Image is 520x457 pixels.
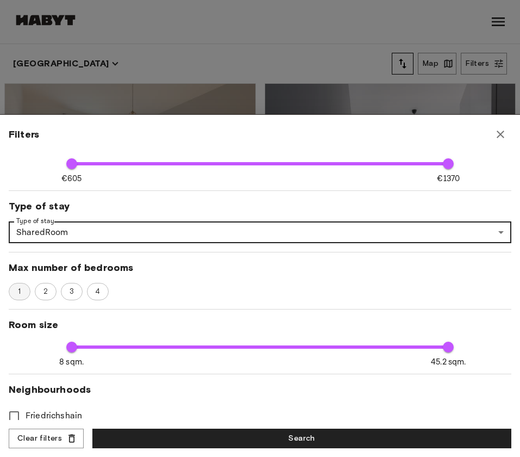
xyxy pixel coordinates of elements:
div: 1 [9,283,30,300]
span: 3 [64,286,80,297]
span: Neighbourhoods [9,383,511,396]
span: €1370 [437,173,460,184]
span: 2 [37,286,54,297]
span: 1 [12,286,27,297]
div: 2 [35,283,57,300]
div: 4 [87,283,109,300]
span: Max number of bedrooms [9,261,511,274]
span: €605 [61,173,82,184]
span: Type of stay [9,200,511,213]
span: Friedrichshain [26,410,82,423]
button: Search [92,429,511,449]
span: Room size [9,318,511,331]
span: Filters [9,128,39,141]
button: Clear filters [9,429,84,449]
span: 4 [89,286,106,297]
div: SharedRoom [9,221,511,243]
label: Type of stay [16,217,54,226]
span: 8 sqm. [59,356,84,368]
span: 45.2 sqm. [431,356,466,368]
div: 3 [61,283,83,300]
